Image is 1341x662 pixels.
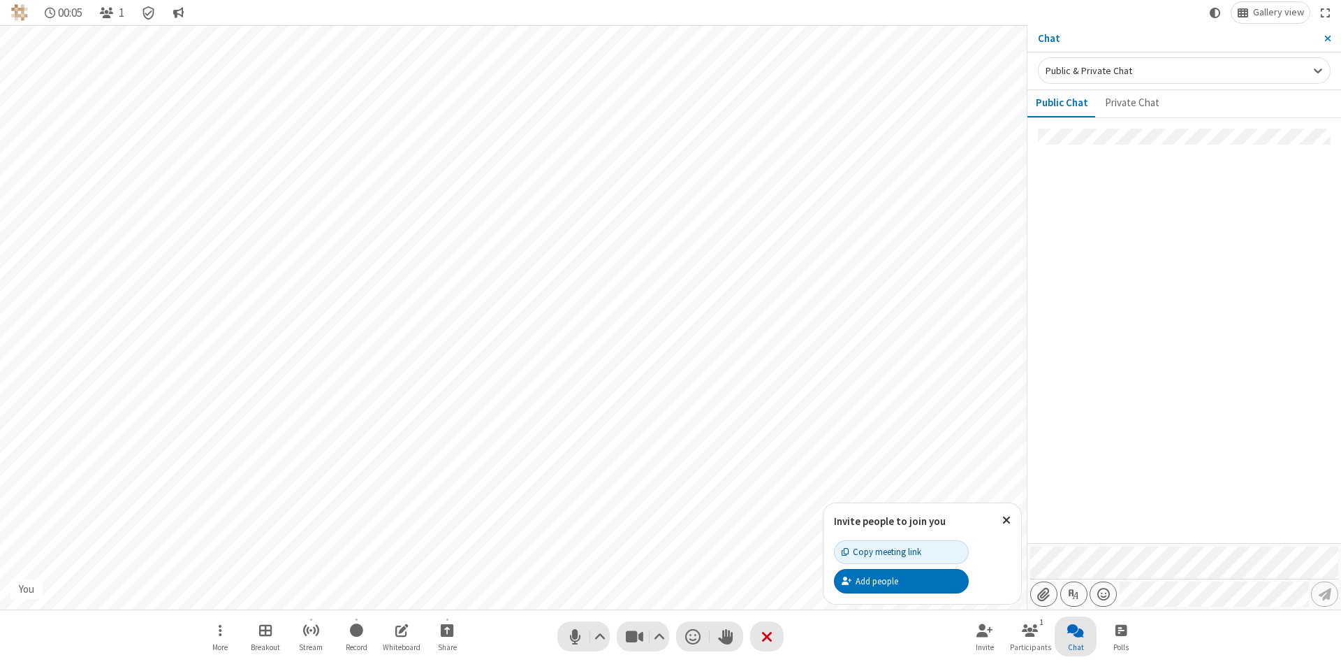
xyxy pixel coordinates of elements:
[976,643,994,652] span: Invite
[426,617,468,656] button: Start sharing
[1315,2,1336,23] button: Fullscreen
[299,643,323,652] span: Stream
[39,2,89,23] div: Timer
[438,643,457,652] span: Share
[167,2,189,23] button: Conversation
[591,621,610,652] button: Audio settings
[119,6,124,20] span: 1
[135,2,162,23] div: Meeting details Encryption enabled
[1046,64,1132,77] span: Public & Private Chat
[992,503,1021,538] button: Close popover
[1010,643,1051,652] span: Participants
[1060,582,1087,607] button: Show formatting
[1090,582,1117,607] button: Open menu
[676,621,710,652] button: Send a reaction
[58,6,82,20] span: 00:05
[1009,617,1051,656] button: Open participant list
[199,617,241,656] button: Open menu
[750,621,784,652] button: End or leave meeting
[1311,582,1338,607] button: Send message
[11,4,28,21] img: QA Selenium DO NOT DELETE OR CHANGE
[617,621,669,652] button: Stop video (Alt+V)
[335,617,377,656] button: Start recording
[650,621,669,652] button: Video setting
[244,617,286,656] button: Manage Breakout Rooms
[290,617,332,656] button: Start streaming
[834,540,969,564] button: Copy meeting link
[1314,25,1341,52] button: Close sidebar
[212,643,228,652] span: More
[94,2,130,23] button: Open participant list
[1097,90,1168,117] button: Private Chat
[1100,617,1142,656] button: Open poll
[346,643,367,652] span: Record
[1038,31,1314,47] p: Chat
[251,643,280,652] span: Breakout
[710,621,743,652] button: Raise hand
[1036,616,1048,628] div: 1
[557,621,610,652] button: Mute (Alt+A)
[1113,643,1129,652] span: Polls
[14,582,40,598] div: You
[964,617,1006,656] button: Invite participants (Alt+I)
[1253,7,1304,18] span: Gallery view
[1231,2,1310,23] button: Change layout
[1068,643,1084,652] span: Chat
[842,545,921,559] div: Copy meeting link
[383,643,420,652] span: Whiteboard
[834,515,946,528] label: Invite people to join you
[1204,2,1226,23] button: Using system theme
[834,569,969,593] button: Add people
[1027,90,1097,117] button: Public Chat
[381,617,423,656] button: Open shared whiteboard
[1055,617,1097,656] button: Close chat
